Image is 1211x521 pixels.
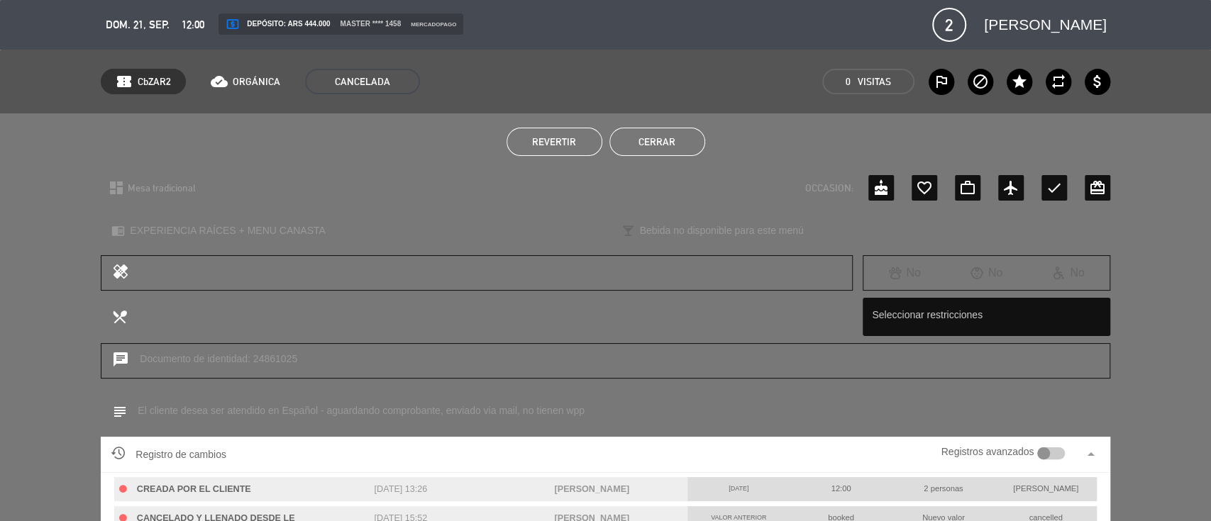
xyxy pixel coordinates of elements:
i: repeat [1050,73,1067,90]
i: healing [112,263,129,283]
i: card_giftcard [1089,179,1106,196]
span: 12:00 [831,484,851,493]
span: [DATE] [729,485,748,492]
i: work_outline [959,179,976,196]
span: 12:00 [182,16,204,33]
i: local_bar [621,224,635,237]
span: [DATE] 13:26 [375,484,428,494]
span: Registro de cambios [111,446,226,463]
span: CbZAR2 [138,74,171,90]
span: [PERSON_NAME] [1013,484,1078,493]
i: chat [112,351,129,371]
i: check [1046,179,1063,196]
span: mercadopago [411,20,456,29]
span: CANCELADA [305,69,420,94]
i: subject [111,403,127,419]
i: cloud_done [211,73,228,90]
i: local_dining [111,308,127,324]
i: chrome_reader_mode [111,224,125,237]
div: Documento de identidad: 24861025 [101,343,1110,379]
span: [PERSON_NAME] [984,13,1107,37]
i: favorite_border [916,179,933,196]
i: cake [873,179,890,196]
span: Depósito: ARS 444.000 [226,17,330,31]
span: 0 [846,74,851,90]
i: dashboard [108,179,125,196]
div: No [946,264,1028,282]
span: Valor anterior [711,514,766,521]
span: dom. 21, sep. [106,16,170,33]
i: attach_money [1089,73,1106,90]
span: 2 personas [924,484,963,493]
i: airplanemode_active [1002,179,1019,196]
button: Revertir [507,128,602,156]
span: EXPERIENCIA RAÍCES + MENU CANASTA [130,223,326,239]
div: No [863,264,946,282]
span: 2 [932,8,966,42]
span: Mesa tradicional [128,180,196,196]
i: arrow_drop_up [1083,446,1100,463]
i: star [1011,73,1028,90]
span: Bebida no disponible para este menú [640,223,804,239]
label: Registros avanzados [941,444,1034,460]
span: [PERSON_NAME] [554,484,629,494]
span: Revertir [532,136,576,147]
span: OCCASION: [805,180,853,196]
i: outlined_flag [933,73,950,90]
em: Visitas [858,74,891,90]
span: confirmation_number [116,73,133,90]
i: local_atm [226,17,240,31]
button: Cerrar [609,128,705,156]
span: CREADA POR EL CLIENTE [137,484,251,494]
span: ORGÁNICA [233,74,280,90]
i: block [972,73,989,90]
div: No [1027,264,1110,282]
